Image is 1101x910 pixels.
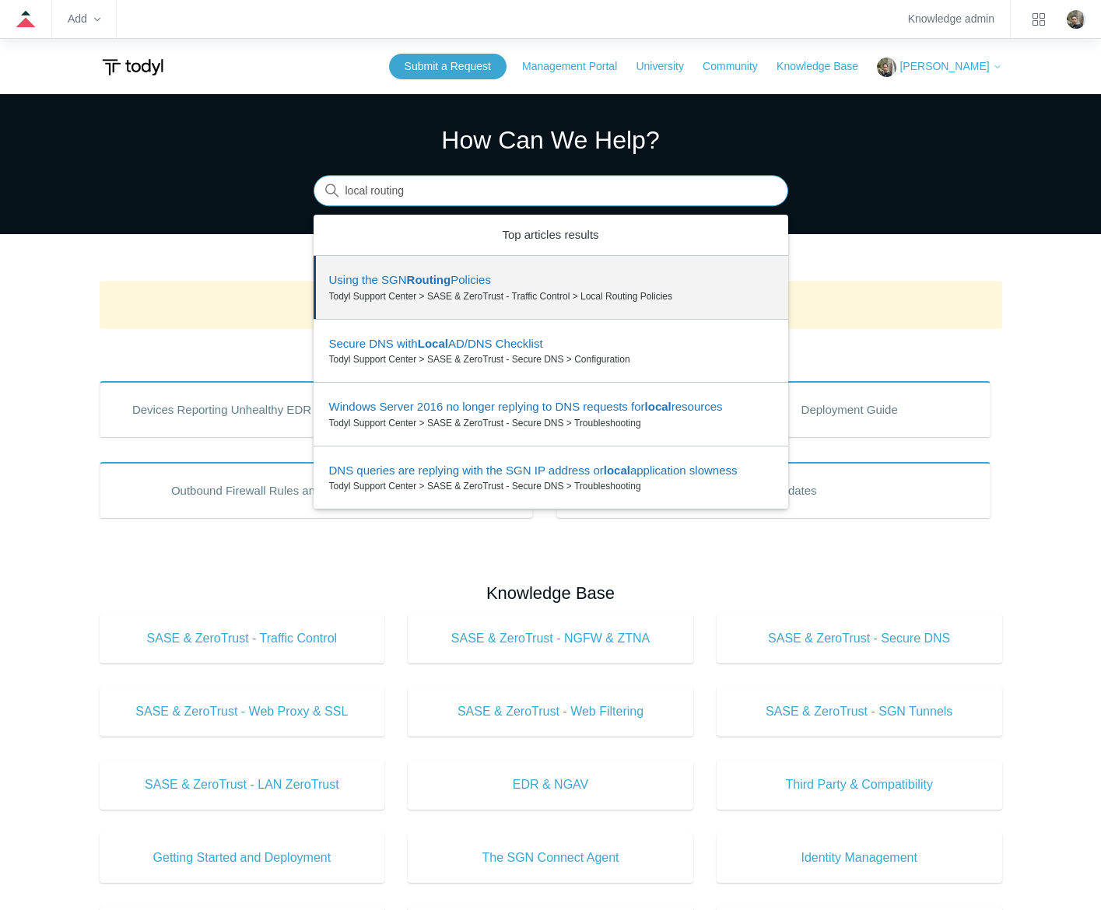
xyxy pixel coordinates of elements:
[431,629,670,648] span: SASE & ZeroTrust - NGFW & ZTNA
[408,614,693,663] a: SASE & ZeroTrust - NGFW & ZTNA
[123,702,362,721] span: SASE & ZeroTrust - Web Proxy & SSL
[522,58,633,75] a: Management Portal
[123,849,362,867] span: Getting Started and Deployment
[314,215,788,257] zd-autocomplete-header: Top articles results
[329,479,773,493] zd-autocomplete-breadcrumbs-multibrand: Todyl Support Center > SASE & ZeroTrust - Secure DNS > Troubleshooting
[329,400,723,416] zd-autocomplete-title-multibrand: Suggested result 3 Windows Server 2016 no longer replying to DNS requests for local resources
[329,352,773,366] zd-autocomplete-breadcrumbs-multibrand: Todyl Support Center > SASE & ZeroTrust - Secure DNS > Configuration
[100,760,385,810] a: SASE & ZeroTrust - LAN ZeroTrust
[604,464,630,477] em: local
[329,337,543,353] zd-autocomplete-title-multibrand: Suggested result 2 Secure DNS with Local AD/DNS Checklist
[418,337,448,350] em: Local
[740,849,979,867] span: Identity Management
[408,687,693,737] a: SASE & ZeroTrust - Web Filtering
[408,760,693,810] a: EDR & NGAV
[68,15,100,23] zd-hc-trigger: Add
[408,833,693,883] a: The SGN Connect Agent
[899,60,989,72] span: [PERSON_NAME]
[100,53,166,82] img: Todyl Support Center Help Center home page
[100,381,381,437] a: Devices Reporting Unhealthy EDR States
[407,273,451,286] em: Routing
[431,775,670,794] span: EDR & NGAV
[100,833,385,883] a: Getting Started and Deployment
[636,58,699,75] a: University
[329,416,773,430] zd-autocomplete-breadcrumbs-multibrand: Todyl Support Center > SASE & ZeroTrust - Secure DNS > Troubleshooting
[431,849,670,867] span: The SGN Connect Agent
[389,54,507,79] a: Submit a Request
[1067,10,1085,29] zd-hc-trigger: Click your profile icon to open the profile menu
[123,775,362,794] span: SASE & ZeroTrust - LAN ZeroTrust
[717,614,1002,663] a: SASE & ZeroTrust - Secure DNS
[100,462,534,518] a: Outbound Firewall Rules and IPs used by SGN Connect
[777,58,874,75] a: Knowledge Base
[123,629,362,648] span: SASE & ZeroTrust - Traffic Control
[329,273,491,289] zd-autocomplete-title-multibrand: Suggested result 1 Using the SGN Routing Policies
[709,381,991,437] a: Deployment Guide
[740,629,979,648] span: SASE & ZeroTrust - Secure DNS
[645,400,671,413] em: local
[877,58,1001,77] button: [PERSON_NAME]
[703,58,773,75] a: Community
[314,121,788,159] h1: How Can We Help?
[740,775,979,794] span: Third Party & Compatibility
[100,341,1002,367] h2: Popular Articles
[329,289,773,303] zd-autocomplete-breadcrumbs-multibrand: Todyl Support Center > SASE & ZeroTrust - Traffic Control > Local Routing Policies
[431,702,670,721] span: SASE & ZeroTrust - Web Filtering
[717,687,1002,737] a: SASE & ZeroTrust - SGN Tunnels
[314,176,788,207] input: Search
[1067,10,1085,29] img: user avatar
[100,580,1002,606] h2: Knowledge Base
[908,15,994,23] a: Knowledge admin
[717,833,1002,883] a: Identity Management
[740,702,979,721] span: SASE & ZeroTrust - SGN Tunnels
[100,614,385,663] a: SASE & ZeroTrust - Traffic Control
[717,760,1002,810] a: Third Party & Compatibility
[329,464,738,480] zd-autocomplete-title-multibrand: Suggested result 4 DNS queries are replying with the SGN IP address or local application slowness
[100,687,385,737] a: SASE & ZeroTrust - Web Proxy & SSL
